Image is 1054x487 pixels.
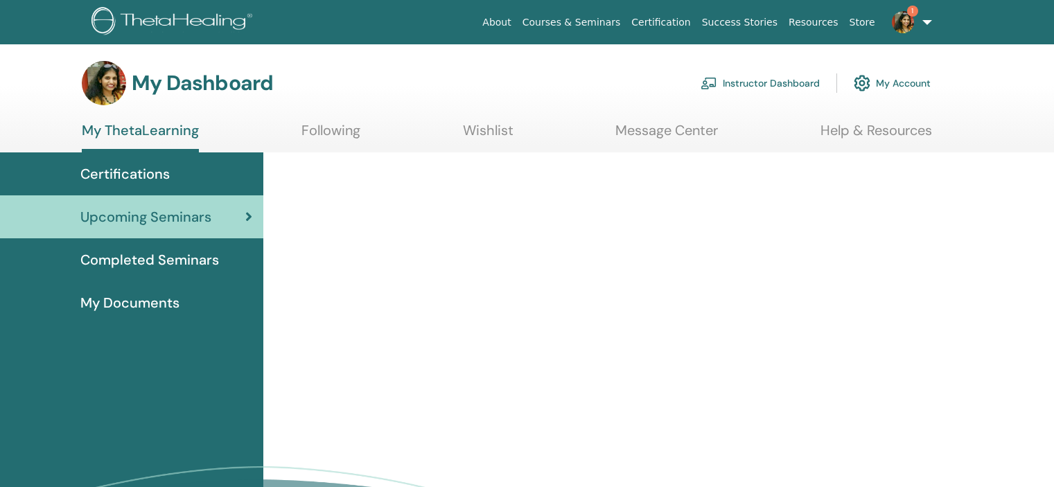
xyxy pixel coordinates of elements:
[80,292,179,313] span: My Documents
[517,10,626,35] a: Courses & Seminars
[907,6,918,17] span: 1
[477,10,516,35] a: About
[132,71,273,96] h3: My Dashboard
[892,11,914,33] img: default.jpg
[854,71,870,95] img: cog.svg
[696,10,783,35] a: Success Stories
[844,10,881,35] a: Store
[80,249,219,270] span: Completed Seminars
[783,10,844,35] a: Resources
[301,122,360,149] a: Following
[854,68,931,98] a: My Account
[80,206,211,227] span: Upcoming Seminars
[91,7,257,38] img: logo.png
[82,122,199,152] a: My ThetaLearning
[82,61,126,105] img: default.jpg
[463,122,513,149] a: Wishlist
[615,122,718,149] a: Message Center
[820,122,932,149] a: Help & Resources
[701,77,717,89] img: chalkboard-teacher.svg
[80,163,170,184] span: Certifications
[701,68,820,98] a: Instructor Dashboard
[626,10,696,35] a: Certification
